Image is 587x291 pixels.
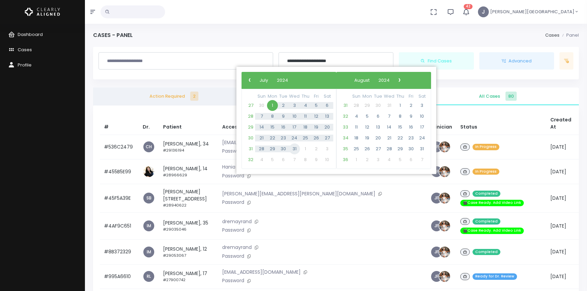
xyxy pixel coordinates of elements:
span: 11 [300,111,311,122]
span: 21 [384,133,395,143]
span: 7 [289,154,300,165]
span: 🎬Case Ready. Add Video Link [460,228,524,234]
p: [EMAIL_ADDRESS][DOMAIN_NAME] [222,139,422,147]
p: Hania [222,163,422,171]
p: Password [222,227,422,234]
span: [DATE] [550,273,566,280]
span: 🎬Case Ready. Add Video Link [460,200,524,206]
span: In Progress [473,169,499,175]
span: 11 [351,122,362,133]
small: #27900742 [163,277,185,283]
small: #28966629 [163,172,187,178]
span: 22 [395,133,406,143]
td: [PERSON_NAME], 34 [159,135,218,159]
span: 9 [311,154,322,165]
td: #455B5E99 [100,159,139,184]
span: 17 [289,122,300,133]
span: Profile [18,62,32,68]
td: #995A6610 [100,264,139,289]
span: › [394,75,405,85]
a: RL [143,271,154,282]
span: 31 [340,100,351,111]
span: 32 [340,111,351,122]
button: July [255,75,272,85]
th: weekday [384,93,395,100]
span: 6 [373,111,384,122]
th: Patient [159,112,218,135]
p: Password [222,172,422,180]
th: Access [218,112,426,135]
span: 7 [416,154,427,165]
span: 28 [384,143,395,154]
span: 35 [340,143,351,154]
span: 12 [311,111,322,122]
a: JF [431,141,442,152]
span: All Cases [422,93,573,100]
p: [EMAIL_ADDRESS][DOMAIN_NAME] [222,269,422,276]
th: weekday [311,93,322,100]
span: 13 [373,122,384,133]
span: 26 [362,143,373,154]
bs-datepicker-navigation-view: ​ ​ ​ [340,75,404,82]
th: weekday [256,93,267,100]
span: 5 [395,154,406,165]
span: 1 [300,143,311,154]
span: 17 [416,122,427,133]
span: 8 [300,154,311,165]
span: 28 [245,111,256,122]
td: #45F5A39E [100,184,139,212]
span: 6 [322,100,333,111]
span: [DATE] [550,143,566,150]
a: IM [143,247,154,257]
th: weekday [406,93,416,100]
span: 2 [406,100,416,111]
span: 5 [362,111,373,122]
bs-daterangepicker-container: calendar [236,67,436,174]
span: 29 [267,143,278,154]
span: 80 [505,92,517,101]
span: 27 [373,143,384,154]
span: 32 [245,154,256,165]
span: 8 [267,111,278,122]
a: JF [431,220,442,231]
small: #28940622 [163,202,186,208]
a: JF [431,193,442,203]
span: 31 [416,143,427,154]
td: [PERSON_NAME], 17 [159,264,218,289]
p: dremayrand [222,218,422,226]
bs-datepicker-navigation-view: ​ ​ ​ [245,75,303,82]
span: 16 [406,122,416,133]
span: 33 [340,122,351,133]
span: [DATE] [550,248,566,255]
span: 1 [351,154,362,165]
span: 2 [278,100,289,111]
span: 4 [384,154,395,165]
span: 10 [289,111,300,122]
span: In Progress [473,144,499,150]
span: 24 [289,133,300,143]
span: 26 [311,133,322,143]
span: 2 [362,154,373,165]
a: JF [431,271,442,282]
span: August [354,77,370,83]
span: ‹ [245,75,255,85]
span: 25 [300,133,311,143]
span: 2 [311,143,322,154]
button: › [394,75,404,85]
th: weekday [289,93,300,100]
span: 15 [267,122,278,133]
span: 28 [351,100,362,111]
small: #29136194 [163,148,184,153]
a: Logo Horizontal [25,5,60,19]
span: 27 [322,133,333,143]
span: Action Required [99,93,250,100]
span: 31 [384,100,395,111]
span: 25 [351,143,362,154]
span: July [260,77,268,83]
small: #29053067 [163,253,186,258]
